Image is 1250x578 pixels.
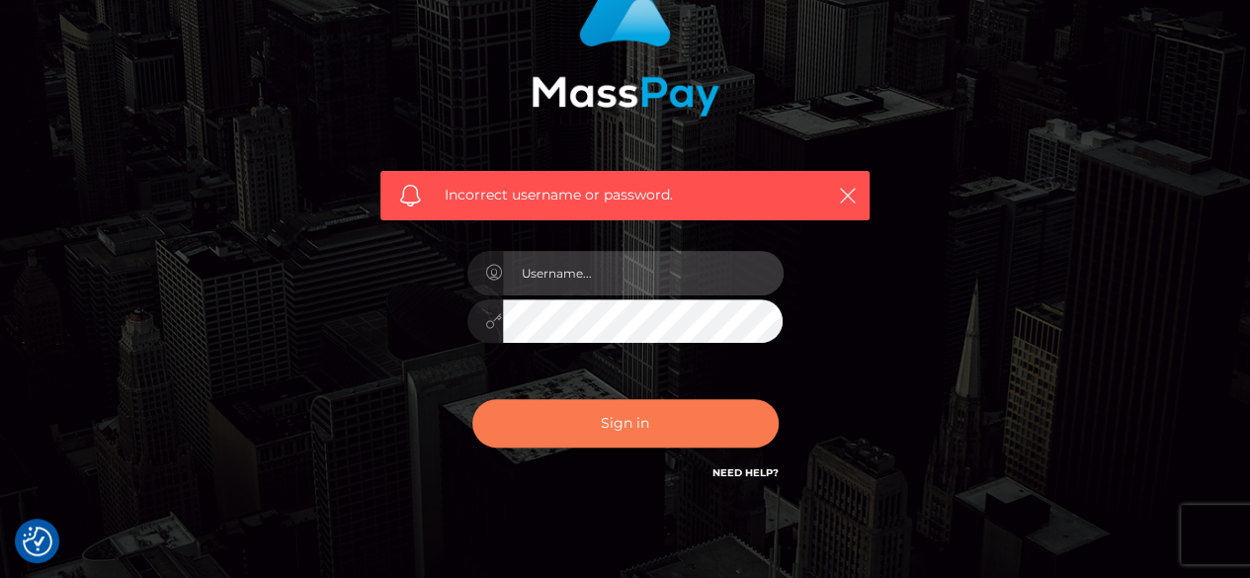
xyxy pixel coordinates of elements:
[503,251,784,295] input: Username...
[472,399,779,448] button: Sign in
[712,466,779,479] a: Need Help?
[23,527,52,556] img: Revisit consent button
[445,185,805,206] span: Incorrect username or password.
[23,527,52,556] button: Consent Preferences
